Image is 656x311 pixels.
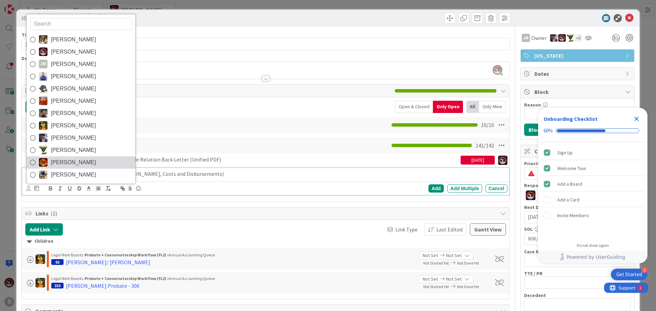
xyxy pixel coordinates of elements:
div: Open & Closed [395,101,433,113]
img: KA [39,97,47,105]
div: Add Multiple [447,184,482,193]
img: JS [526,190,535,200]
span: Annual Accounting Queue [168,276,215,281]
a: MR[PERSON_NAME] [27,119,135,132]
input: MM/DD/YYYY [528,233,627,245]
span: Legal Work Boards › [51,252,85,257]
span: ID [22,14,35,22]
button: Add Link [25,223,63,236]
div: Add a Board is complete. [541,176,645,192]
div: 153 [51,283,64,288]
p: Date of Hearing (Motion - Attorney [PERSON_NAME], Costs and Disbursements) [36,170,505,178]
b: Probate + Conservatorship Workflow (FL2) › [85,276,168,281]
label: Reason [524,102,541,108]
img: KN [39,84,47,93]
img: TM [39,170,47,179]
span: Not Set [423,275,438,283]
div: Footer [538,251,647,263]
div: Sign Up is complete. [541,145,645,160]
span: 141 / 142 [476,141,494,150]
span: Custom Fields [534,147,622,155]
img: MW [39,109,47,117]
div: + 5 [575,34,582,42]
a: DG[PERSON_NAME] [27,33,135,46]
label: Decedent [524,292,546,298]
div: 62 [51,259,64,265]
span: [PERSON_NAME] [51,47,96,57]
img: MR [39,121,47,130]
span: Last Edited [436,225,463,234]
a: TM[PERSON_NAME] [27,169,135,181]
a: NC[PERSON_NAME] [27,144,135,156]
img: MR [36,254,45,264]
div: Welcome Tour [557,164,586,172]
div: Sign Up [557,149,573,157]
a: KA[PERSON_NAME] [27,95,135,107]
span: Powered by UserGuiding [566,253,625,261]
span: [PERSON_NAME] [51,121,96,131]
span: Not Set [446,275,462,283]
div: Add a Card is incomplete. [541,192,645,207]
div: [PERSON_NAME] Probate - 306 [66,282,139,290]
a: KN[PERSON_NAME] [27,83,135,95]
img: ML [39,133,47,142]
div: Add a Card [557,196,579,204]
span: Description [22,55,48,61]
div: 60% [544,128,553,134]
span: Not Started Yet [423,260,449,266]
img: efyPljKj6gaW2F5hrzZcLlhqqXRxmi01.png [493,65,502,75]
img: NC [566,34,574,42]
div: All [466,101,479,113]
span: Not Done Yet [457,260,479,266]
a: JM[PERSON_NAME] [27,58,135,70]
label: TTE / PR [524,270,543,277]
button: Last Edited [424,223,466,236]
img: JG [39,72,47,81]
span: Owner [531,34,547,42]
button: Gantt View [470,223,506,236]
span: ( 2 ) [51,210,57,217]
label: Case Number [524,249,553,255]
div: Checklist items [538,142,647,238]
img: ML [550,34,558,42]
img: JS [498,156,507,165]
img: JS [558,34,566,42]
div: [DATE] [461,156,495,165]
div: JM [522,34,530,42]
img: MR [36,278,45,287]
span: Link Type [395,225,418,234]
span: [PERSON_NAME] [51,84,96,94]
a: TR[PERSON_NAME] [27,156,135,169]
label: Title [22,32,32,38]
button: Block [524,124,547,136]
div: Add [428,184,444,193]
span: [PERSON_NAME] [51,145,96,155]
img: DG [39,35,47,44]
div: Welcome Tour is complete. [541,161,645,176]
input: type card name here... [22,38,510,50]
span: [US_STATE] [534,52,622,60]
b: Probate + Conservatorship Workflow (FL2) › [85,252,168,257]
div: Next Deadline [524,205,631,210]
a: MW[PERSON_NAME] [27,107,135,119]
span: Dates [534,70,622,78]
input: Search [30,18,132,30]
div: Priority [524,161,631,166]
img: NC [39,146,47,154]
span: Annual Accounting Queue [168,252,215,257]
div: Do not show again [577,243,609,248]
span: 10 / 10 [481,121,494,129]
div: Add a Board [557,180,582,188]
span: [PERSON_NAME] [51,108,96,118]
img: JS [39,47,47,56]
span: Not Done Yet [457,284,479,289]
span: [PERSON_NAME] [51,157,96,168]
span: [PERSON_NAME] [51,59,96,69]
div: 2 [641,267,647,273]
span: Litigation Matter Workflow (FL2) [42,13,107,18]
span: Not Set [423,252,438,259]
div: SOL [524,227,631,231]
div: Checklist progress: 60% [544,128,642,134]
span: [PERSON_NAME] [51,133,96,143]
span: [PERSON_NAME] [51,71,96,82]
